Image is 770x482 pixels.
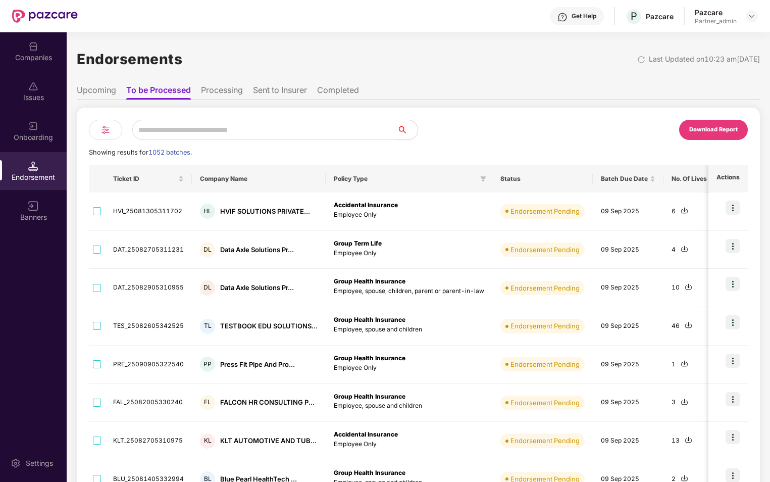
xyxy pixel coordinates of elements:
p: Employee, spouse and children [334,401,484,411]
span: filter [478,173,488,185]
div: Pazcare [695,8,737,17]
b: Group Health Insurance [334,393,405,400]
div: Endorsement Pending [510,245,580,255]
img: svg+xml;base64,PHN2ZyBpZD0iRG93bmxvYWQtMjR4MjQiIHhtbG5zPSJodHRwOi8vd3d3LnczLm9yZy8yMDAwL3N2ZyIgd2... [681,360,688,367]
div: TESTBOOK EDU SOLUTIONS... [220,321,318,331]
img: svg+xml;base64,PHN2ZyBpZD0iSXNzdWVzX2Rpc2FibGVkIiB4bWxucz0iaHR0cDovL3d3dy53My5vcmcvMjAwMC9zdmciIH... [28,81,38,91]
button: search [397,120,418,140]
th: No. Of Lives [663,165,715,192]
b: Group Health Insurance [334,354,405,362]
img: svg+xml;base64,PHN2ZyBpZD0iRG93bmxvYWQtMjR4MjQiIHhtbG5zPSJodHRwOi8vd3d3LnczLm9yZy8yMDAwL3N2ZyIgd2... [681,245,688,253]
img: svg+xml;base64,PHN2ZyBpZD0iRHJvcGRvd24tMzJ4MzIiIHhtbG5zPSJodHRwOi8vd3d3LnczLm9yZy8yMDAwL3N2ZyIgd2... [748,12,756,20]
span: Policy Type [334,175,476,183]
th: Actions [708,165,748,192]
p: Employee, spouse and children [334,325,484,334]
img: svg+xml;base64,PHN2ZyBpZD0iU2V0dGluZy0yMHgyMCIgeG1sbnM9Imh0dHA6Ly93d3cudzMub3JnLzIwMDAvc3ZnIiB3aW... [11,458,21,468]
div: KLT AUTOMOTIVE AND TUB... [220,436,317,446]
div: HL [200,204,215,219]
div: Download Report [689,125,738,134]
span: Showing results for [89,149,192,156]
th: Status [492,165,593,192]
div: 3 [672,398,707,407]
img: New Pazcare Logo [12,10,78,23]
div: 10 [672,283,707,293]
div: Endorsement Pending [510,321,580,331]
p: Employee Only [334,210,484,220]
span: P [631,10,637,22]
div: Endorsement Pending [510,206,580,216]
td: FAL_25082005330240 [105,384,192,422]
div: KL [200,433,215,449]
img: icon [726,354,740,368]
div: 46 [672,321,707,331]
img: svg+xml;base64,PHN2ZyBpZD0iRG93bmxvYWQtMjR4MjQiIHhtbG5zPSJodHRwOi8vd3d3LnczLm9yZy8yMDAwL3N2ZyIgd2... [681,474,688,482]
div: 13 [672,436,707,446]
b: Group Health Insurance [334,277,405,285]
img: svg+xml;base64,PHN2ZyBpZD0iQ29tcGFuaWVzIiB4bWxucz0iaHR0cDovL3d3dy53My5vcmcvMjAwMC9zdmciIHdpZHRoPS... [28,41,38,52]
div: Pazcare [646,12,674,21]
th: Batch Due Date [593,165,663,192]
span: Ticket ID [113,175,176,183]
div: FL [200,395,215,410]
div: FALCON HR CONSULTING P... [220,398,315,407]
td: PRE_25090905322540 [105,346,192,384]
td: 09 Sep 2025 [593,422,663,460]
p: Employee, spouse, children, parent or parent-in-law [334,286,484,296]
div: Press Fit Pipe And Pro... [220,360,295,369]
li: Completed [317,85,359,100]
img: svg+xml;base64,PHN2ZyBpZD0iRG93bmxvYWQtMjR4MjQiIHhtbG5zPSJodHRwOi8vd3d3LnczLm9yZy8yMDAwL3N2ZyIgd2... [681,398,688,406]
td: 09 Sep 2025 [593,231,663,269]
span: search [397,126,418,134]
img: svg+xml;base64,PHN2ZyBpZD0iRG93bmxvYWQtMjR4MjQiIHhtbG5zPSJodHRwOi8vd3d3LnczLm9yZy8yMDAwL3N2ZyIgd2... [681,207,688,214]
img: icon [726,277,740,291]
img: svg+xml;base64,PHN2ZyBpZD0iSGVscC0zMngzMiIgeG1sbnM9Imh0dHA6Ly93d3cudzMub3JnLzIwMDAvc3ZnIiB3aWR0aD... [557,12,568,22]
div: Partner_admin [695,17,737,25]
b: Accidental Insurance [334,430,398,438]
img: icon [726,392,740,406]
div: Last Updated on 10:23 am[DATE] [649,54,760,65]
td: 09 Sep 2025 [593,384,663,422]
img: icon [726,315,740,329]
li: Upcoming [77,85,116,100]
p: Employee Only [334,249,484,258]
th: Ticket ID [105,165,192,192]
td: DAT_25082905310955 [105,269,192,307]
img: svg+xml;base64,PHN2ZyBpZD0iUmVsb2FkLTMyeDMyIiB4bWxucz0iaHR0cDovL3d3dy53My5vcmcvMjAwMC9zdmciIHdpZH... [637,56,645,64]
td: 09 Sep 2025 [593,192,663,231]
div: Endorsement Pending [510,359,580,369]
b: Group Health Insurance [334,316,405,323]
span: 1052 batches. [148,149,192,156]
li: Sent to Insurer [253,85,307,100]
img: svg+xml;base64,PHN2ZyBpZD0iRG93bmxvYWQtMjR4MjQiIHhtbG5zPSJodHRwOi8vd3d3LnczLm9yZy8yMDAwL3N2ZyIgd2... [685,436,692,444]
td: 09 Sep 2025 [593,307,663,346]
div: Settings [23,458,56,468]
td: HVI_25081305311702 [105,192,192,231]
img: svg+xml;base64,PHN2ZyB3aWR0aD0iMTQuNSIgaGVpZ2h0PSIxNC41IiB2aWV3Qm94PSIwIDAgMTYgMTYiIGZpbGw9Im5vbm... [28,161,38,171]
td: TES_25082605342525 [105,307,192,346]
img: svg+xml;base64,PHN2ZyB3aWR0aD0iMjAiIGhlaWdodD0iMjAiIHZpZXdCb3g9IjAgMCAyMCAyMCIgZmlsbD0ibm9uZSIgeG... [28,121,38,131]
td: 09 Sep 2025 [593,269,663,307]
div: TL [200,319,215,334]
b: Group Term Life [334,239,382,247]
td: KLT_25082705310975 [105,422,192,460]
li: Processing [201,85,243,100]
img: svg+xml;base64,PHN2ZyB3aWR0aD0iMTYiIGhlaWdodD0iMTYiIHZpZXdCb3g9IjAgMCAxNiAxNiIgZmlsbD0ibm9uZSIgeG... [28,201,38,211]
td: DAT_25082705311231 [105,231,192,269]
li: To be Processed [126,85,191,100]
div: DL [200,242,215,257]
img: icon [726,430,740,444]
div: DL [200,280,215,296]
img: svg+xml;base64,PHN2ZyB4bWxucz0iaHR0cDovL3d3dy53My5vcmcvMjAwMC9zdmciIHdpZHRoPSIyNCIgaGVpZ2h0PSIyNC... [99,124,112,136]
div: Endorsement Pending [510,436,580,446]
b: Accidental Insurance [334,201,398,209]
div: Data Axle Solutions Pr... [220,283,294,293]
div: 4 [672,245,707,255]
th: Company Name [192,165,326,192]
img: svg+xml;base64,PHN2ZyBpZD0iRG93bmxvYWQtMjR4MjQiIHhtbG5zPSJodHRwOi8vd3d3LnczLm9yZy8yMDAwL3N2ZyIgd2... [685,321,692,329]
img: icon [726,239,740,253]
p: Employee Only [334,440,484,449]
span: filter [480,176,486,182]
span: Batch Due Date [601,175,648,183]
div: HVIF SOLUTIONS PRIVATE... [220,207,310,216]
div: Data Axle Solutions Pr... [220,245,294,255]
